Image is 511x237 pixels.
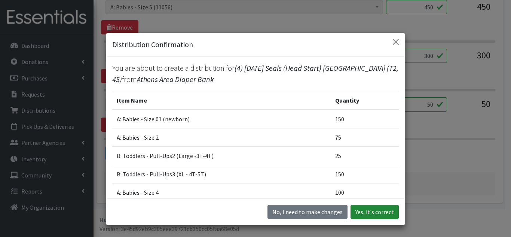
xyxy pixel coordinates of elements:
[112,165,331,183] td: B: Toddlers - Pull-Ups3 (XL - 4T-5T)
[267,205,348,219] button: No I need to make changes
[331,128,399,146] td: 75
[331,146,399,165] td: 25
[112,110,331,128] td: A: Babies - Size 01 (newborn)
[331,183,399,201] td: 100
[331,91,399,110] th: Quantity
[112,63,398,84] span: (4) [DATE] Seals (Head Start) [GEOGRAPHIC_DATA] (T2, 45)
[112,63,399,85] p: You are about to create a distribution for from
[112,183,331,201] td: A: Babies - Size 4
[112,128,331,146] td: A: Babies - Size 2
[331,165,399,183] td: 150
[112,146,331,165] td: B: Toddlers - Pull-Ups2 (Large -3T-4T)
[112,39,193,50] h5: Distribution Confirmation
[112,91,331,110] th: Item Name
[331,110,399,128] td: 150
[390,36,402,48] button: Close
[351,205,399,219] button: Yes, it's correct
[137,75,214,84] span: Athens Area Diaper Bank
